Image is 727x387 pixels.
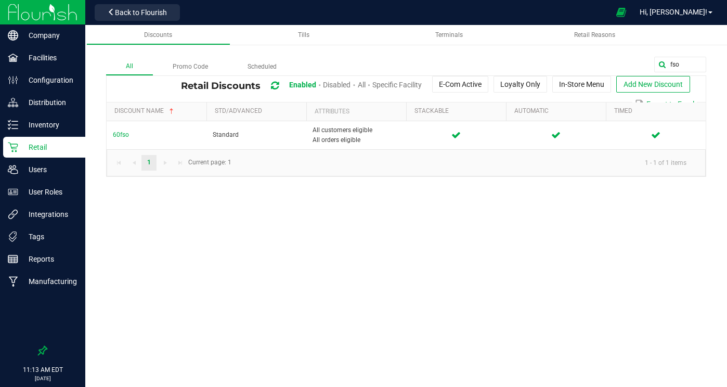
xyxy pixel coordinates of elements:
[18,208,81,221] p: Integrations
[18,186,81,198] p: User Roles
[8,164,18,175] inline-svg: Users
[95,4,180,21] button: Back to Flourish
[153,59,228,75] label: Promo Code
[8,75,18,85] inline-svg: Configuration
[18,119,81,131] p: Inventory
[37,345,48,356] label: Pin the sidebar to full width on large screens
[289,81,316,89] span: Enabled
[215,107,302,115] a: Std/AdvancedSortable
[298,31,309,38] span: Tills
[114,107,202,115] a: Discount NameSortable
[8,276,18,287] inline-svg: Manufacturing
[10,304,42,335] iframe: Resource center
[8,254,18,264] inline-svg: Reports
[640,8,707,16] span: Hi, [PERSON_NAME]!
[552,76,611,93] button: In-Store Menu
[228,59,296,75] label: Scheduled
[141,155,157,171] a: Page 1
[313,135,400,145] span: All orders eligible
[31,302,43,315] iframe: Resource center unread badge
[574,31,615,38] span: Retail Reasons
[624,80,683,88] span: Add New Discount
[18,163,81,176] p: Users
[432,76,488,93] button: E-Com Active
[313,125,400,135] span: All customers eligible
[323,81,350,89] span: Disabled
[609,2,633,22] span: Open Ecommerce Menu
[115,8,167,17] span: Back to Flourish
[358,81,366,89] span: All
[106,58,153,75] label: All
[18,29,81,42] p: Company
[144,31,172,38] span: Discounts
[8,231,18,242] inline-svg: Tags
[18,51,81,64] p: Facilities
[238,154,695,171] kendo-pager-info: 1 - 1 of 1 items
[614,107,702,115] a: TimedSortable
[616,76,690,93] button: Add New Discount
[181,76,698,95] div: Retail Discounts
[5,365,81,375] p: 11:13 AM EDT
[632,95,697,113] button: Export to Excel
[514,107,602,115] a: AutomaticSortable
[414,107,502,115] a: StackableSortable
[8,187,18,197] inline-svg: User Roles
[435,31,463,38] span: Terminals
[107,149,706,176] kendo-pager: Current page: 1
[18,230,81,243] p: Tags
[18,96,81,109] p: Distribution
[167,107,176,115] span: Sortable
[654,57,706,72] input: Search
[113,131,129,138] span: 60fso
[8,97,18,108] inline-svg: Distribution
[18,275,81,288] p: Manufacturing
[494,76,547,93] button: Loyalty Only
[8,120,18,130] inline-svg: Inventory
[213,131,239,138] span: Standard
[18,141,81,153] p: Retail
[8,142,18,152] inline-svg: Retail
[8,53,18,63] inline-svg: Facilities
[5,375,81,382] p: [DATE]
[306,102,406,121] th: Attributes
[18,253,81,265] p: Reports
[8,30,18,41] inline-svg: Company
[372,81,422,89] span: Specific Facility
[18,74,81,86] p: Configuration
[8,209,18,220] inline-svg: Integrations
